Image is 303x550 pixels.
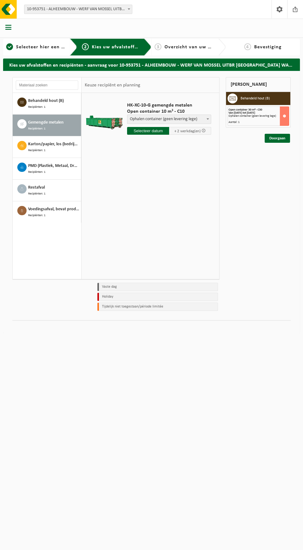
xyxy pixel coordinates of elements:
h2: Kies uw afvalstoffen en recipiënten - aanvraag voor 10-953751 - ALHEEMBOUW - WERF VAN MOSSEL UITB... [3,59,300,71]
span: Recipiënten: 1 [28,148,45,153]
input: Selecteer datum [127,127,169,135]
button: PMD (Plastiek, Metaal, Drankkartons) (bedrijven) Recipiënten: 1 [13,158,81,180]
button: Karton/papier, los (bedrijven) Recipiënten: 1 [13,136,81,158]
li: Vaste dag [97,283,218,291]
span: Kies uw afvalstoffen en recipiënten [92,45,177,50]
span: 10-953751 - ALHEEMBOUW - WERF VAN MOSSEL UITBR ROESELARE WAB2625 - ROESELARE [24,5,132,14]
span: Voedingsafval, bevat producten van dierlijke oorsprong, onverpakt, categorie 3 [28,206,79,213]
button: Gemengde metalen Recipiënten: 1 [13,115,81,136]
button: Behandeld hout (B) Recipiënten: 1 [13,93,81,115]
span: Ophalen container (geen levering lege) [127,115,211,124]
span: Recipiënten: 1 [28,126,45,131]
span: Recipiënten: 1 [28,213,45,218]
strong: Van [DATE] tot [DATE] [228,111,255,115]
span: Recipiënten: 1 [28,169,45,175]
a: 1Selecteer hier een vestiging [6,43,65,51]
a: Doorgaan [265,134,290,143]
span: Recipiënten: 1 [28,104,45,110]
button: Voedingsafval, bevat producten van dierlijke oorsprong, onverpakt, categorie 3 Recipiënten: 1 [13,201,81,223]
span: 4 [244,43,251,50]
input: Materiaal zoeken [16,81,78,90]
button: Restafval Recipiënten: 1 [13,180,81,201]
li: Holiday [97,293,218,301]
span: Overzicht van uw aanvraag [164,45,230,50]
span: 10-953751 - ALHEEMBOUW - WERF VAN MOSSEL UITBR ROESELARE WAB2625 - ROESELARE [24,5,132,14]
h3: Behandeld hout (B) [241,94,270,103]
span: Recipiënten: 1 [28,191,45,196]
span: + 2 werkdag(en) [174,129,201,133]
span: Behandeld hout (B) [28,98,64,104]
div: Ophalen container (geen levering lege) [228,115,288,118]
li: Tijdelijk niet toegestaan/période limitée [97,303,218,311]
span: Karton/papier, los (bedrijven) [28,141,79,148]
span: 1 [6,43,13,50]
span: PMD (Plastiek, Metaal, Drankkartons) (bedrijven) [28,163,79,169]
span: Bevestiging [254,45,282,50]
span: Open container 30 m³ - C30 [228,108,262,111]
span: 3 [155,43,161,50]
div: Keuze recipiënt en planning [82,77,143,93]
span: Open container 10 m³ - C10 [127,108,211,115]
span: HK-XC-10-G gemengde metalen [127,102,211,108]
span: Selecteer hier een vestiging [16,45,83,50]
span: 2 [82,43,89,50]
div: [PERSON_NAME] [226,77,291,92]
span: Ophalen container (geen levering lege) [127,115,211,124]
span: Gemengde metalen [28,119,64,126]
div: Aantal: 1 [228,121,288,124]
span: Restafval [28,184,45,191]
